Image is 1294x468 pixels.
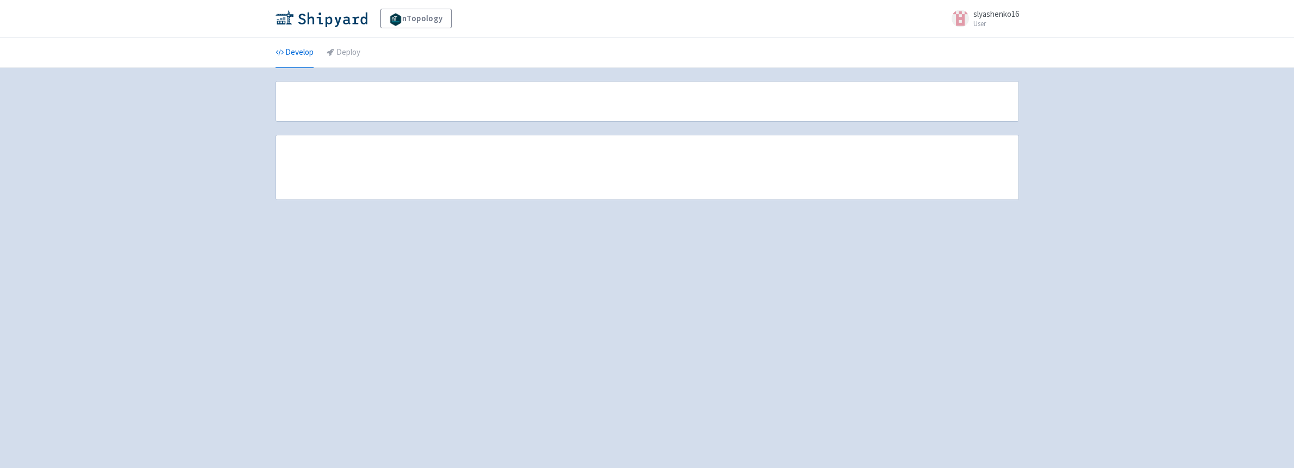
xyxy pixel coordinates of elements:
[276,38,314,68] a: Develop
[945,10,1019,27] a: slyashenko16 User
[327,38,360,68] a: Deploy
[973,9,1019,19] span: slyashenko16
[276,10,367,27] img: Shipyard logo
[973,20,1019,27] small: User
[380,9,452,28] a: nTopology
